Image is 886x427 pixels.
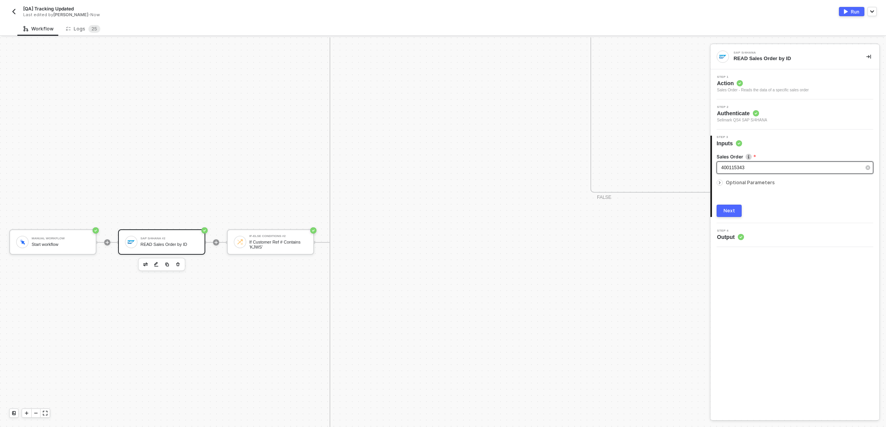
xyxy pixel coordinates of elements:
[717,178,873,187] div: Optional Parameters
[717,117,767,123] span: Sellmark QS4 SAP S/4HANA
[734,51,849,54] div: SAP S/4HANA
[140,237,198,240] div: SAP S/4HANA #2
[23,5,74,12] span: [QA] Tracking Updated
[91,26,94,32] span: 2
[66,25,100,33] div: Logs
[717,87,809,93] div: Sales Order - Reads the data of a specific sales order
[717,140,742,147] span: Inputs
[717,106,767,109] span: Step 2
[844,9,848,14] img: activate
[24,26,54,32] div: Workflow
[162,260,172,269] button: copy-block
[597,194,611,201] div: FALSE
[717,136,742,139] span: Step 3
[152,260,161,269] button: edit-cred
[53,12,88,17] span: [PERSON_NAME]
[140,242,198,247] div: READ Sales Order by ID
[201,227,208,234] span: icon-success-page
[746,154,752,160] img: icon-info
[721,165,744,170] span: 400115343
[128,239,135,245] img: icon
[710,76,879,93] div: Step 1Action Sales Order - Reads the data of a specific sales order
[141,260,150,269] button: edit-cred
[310,227,316,234] span: icon-success-page
[24,411,29,415] span: icon-play
[32,242,90,247] div: Start workflow
[717,79,809,87] span: Action
[717,76,809,79] span: Step 1
[724,208,735,214] div: Next
[717,229,744,232] span: Step 4
[43,411,47,415] span: icon-expand
[717,205,742,217] button: Next
[851,8,859,15] div: Run
[710,106,879,123] div: Step 2Authenticate Sellmark QS4 SAP S/4HANA
[19,239,26,245] img: icon
[11,8,17,15] img: back
[9,7,19,16] button: back
[866,54,871,59] span: icon-collapse-right
[154,262,159,267] img: edit-cred
[143,262,148,266] img: edit-cred
[105,240,110,245] span: icon-play
[249,235,307,238] div: If-Else Conditions #2
[94,26,97,32] span: 5
[34,411,38,415] span: icon-minus
[710,229,879,241] div: Step 4Output
[165,262,169,267] img: copy-block
[32,237,90,240] div: Manual Workflow
[23,12,425,18] div: Last edited by - Now
[717,233,744,241] span: Output
[93,227,99,234] span: icon-success-page
[734,55,854,62] div: READ Sales Order by ID
[237,239,243,245] img: icon
[717,153,873,160] label: Sales Order
[839,7,864,16] button: activateRun
[710,136,879,217] div: Step 3Inputs Sales Ordericon-info400115343Optional ParametersNext
[717,109,767,117] span: Authenticate
[726,180,775,185] span: Optional Parameters
[214,240,218,245] span: icon-play
[249,240,307,249] div: If Customer Ref # Contains 'KJWS'
[719,53,726,60] img: integration-icon
[717,180,722,185] span: icon-arrow-right-small
[88,25,100,33] sup: 25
